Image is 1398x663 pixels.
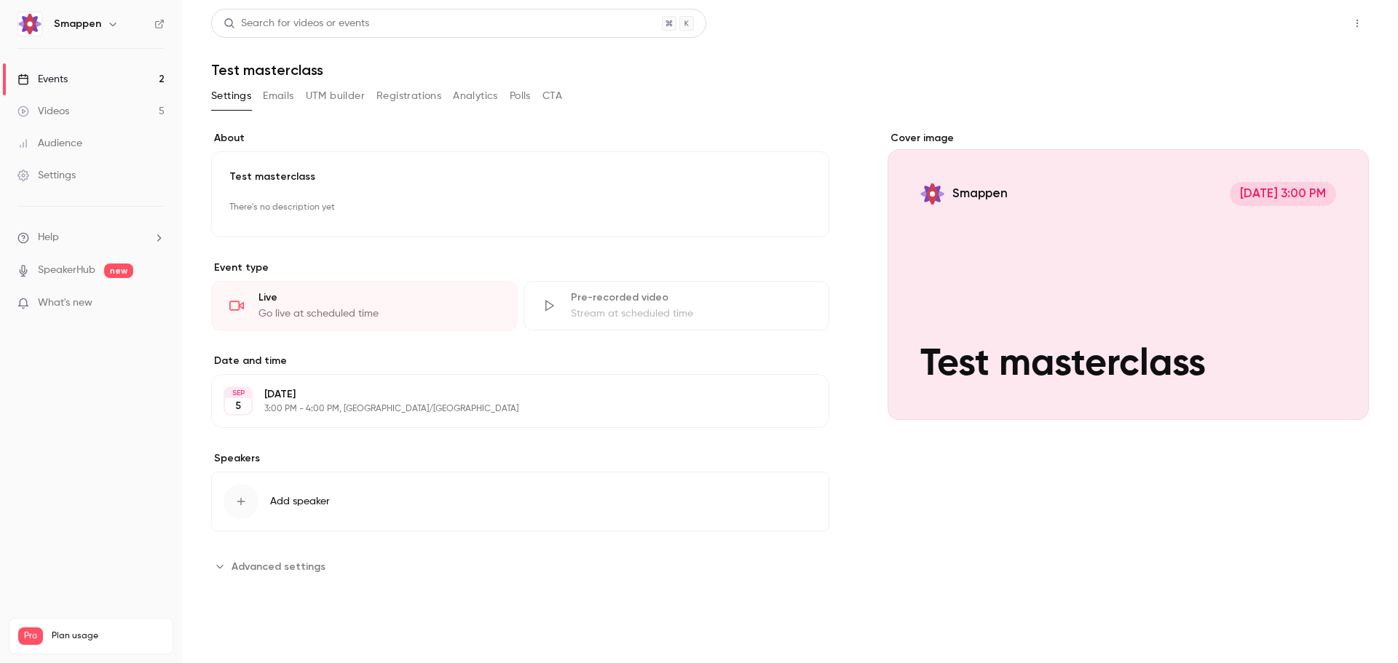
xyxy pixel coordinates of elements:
button: Add speaker [211,472,829,531]
a: SpeakerHub [38,263,95,278]
p: [DATE] [264,387,752,402]
button: Polls [510,84,531,108]
div: SEP [225,388,251,398]
p: Test masterclass [229,170,811,184]
p: There's no description yet [229,196,811,219]
label: Cover image [888,131,1369,146]
div: Pre-recorded videoStream at scheduled time [524,281,830,330]
label: Speakers [211,451,829,466]
button: Advanced settings [211,555,334,578]
span: Plan usage [52,630,164,642]
div: Stream at scheduled time [571,306,812,321]
p: 5 [235,399,241,413]
button: Analytics [453,84,498,108]
p: Event type [211,261,829,275]
div: Live [258,290,499,305]
div: Videos [17,104,69,119]
label: Date and time [211,354,829,368]
span: Help [38,230,59,245]
img: Smappen [18,12,42,36]
button: UTM builder [306,84,365,108]
div: Search for videos or events [224,16,369,31]
label: About [211,131,829,146]
div: LiveGo live at scheduled time [211,281,518,330]
span: Add speaker [270,494,330,509]
iframe: Noticeable Trigger [147,297,165,310]
span: new [104,263,133,278]
button: Emails [263,84,293,108]
div: Go live at scheduled time [258,306,499,321]
section: Advanced settings [211,555,829,578]
button: Settings [211,84,251,108]
h6: Smappen [54,17,101,31]
div: Events [17,72,68,87]
div: Audience [17,136,82,151]
button: CTA [542,84,562,108]
p: 3:00 PM - 4:00 PM, [GEOGRAPHIC_DATA]/[GEOGRAPHIC_DATA] [264,403,752,415]
section: Cover image [888,131,1369,420]
span: What's new [38,295,92,311]
li: help-dropdown-opener [17,230,165,245]
div: Pre-recorded video [571,290,812,305]
h1: Test masterclass [211,61,1369,79]
span: Advanced settings [232,559,325,574]
div: Settings [17,168,76,183]
button: Registrations [376,84,441,108]
span: Pro [18,627,43,645]
button: Share [1276,9,1334,38]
